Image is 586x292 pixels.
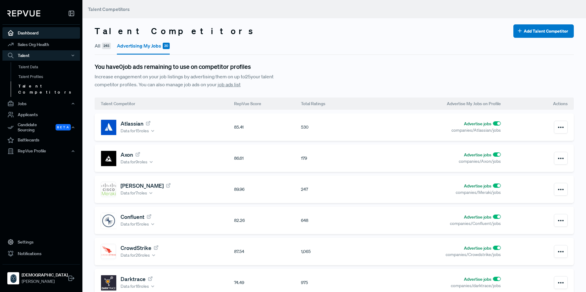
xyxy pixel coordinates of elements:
div: 85.41 [234,124,301,130]
span: Beta [56,124,71,130]
div: Data for 18 roles [121,283,155,290]
div: Increase engagement on your job listings by advertising them on up to 25 your talent competitor p... [95,73,293,88]
a: [PERSON_NAME] [121,182,171,189]
img: Darktrace [101,275,116,290]
button: Talent [2,50,80,61]
a: Talent Data [11,62,88,72]
div: 87.54 [234,248,301,255]
img: Confluent [101,213,116,228]
a: Axon [121,151,141,158]
a: Talent Competitors [11,81,88,97]
a: Dashboard [2,27,80,39]
strong: [DEMOGRAPHIC_DATA] [22,272,68,278]
button: Jobs [2,98,80,109]
div: companies/Crowdstrike/jobs [367,251,501,258]
span: 245 [102,43,111,49]
img: Axon [101,151,116,166]
div: Actions [501,98,568,110]
div: 247 [301,186,368,193]
button: Add Talent Competitor [513,24,574,38]
a: Confluent [121,213,152,220]
span: 20 [163,43,170,49]
img: CrowdStrike [101,244,116,259]
div: companies/darktrace/jobs [367,283,501,289]
a: Battlecards [2,134,80,146]
div: Advertise jobs [367,276,501,283]
button: Advertising My Jobs [117,38,170,55]
div: Total Ratings [301,98,368,110]
div: Talent Competitor [101,98,234,110]
div: Advertise jobs [367,152,501,158]
img: Cisco Meraki [101,182,116,197]
a: Notifications [2,248,80,259]
div: RepVue Score [234,98,301,110]
div: Candidate Sourcing [2,120,80,134]
div: You have 0 job ads remaining to use on competitor profiles [95,62,574,70]
img: Samsara [9,273,18,283]
button: Candidate Sourcing Beta [2,120,80,134]
a: CrowdStrike [121,244,159,251]
a: Sales Org Health [2,39,80,50]
img: Atlassian [101,120,116,135]
button: RepVue Profile [2,146,80,156]
div: 1,065 [301,248,368,255]
div: Advertise My Jobs on Profile [367,98,501,110]
div: 975 [301,280,368,286]
a: job ads list [218,81,241,87]
a: Talent Profiles [11,72,88,82]
span: [PERSON_NAME] [22,278,68,285]
a: Samsara[DEMOGRAPHIC_DATA][PERSON_NAME] [2,264,80,287]
div: 89.96 [234,186,301,193]
img: RepVue [7,10,40,16]
h3: Talent Competitors [95,26,259,36]
a: Darktrace [121,276,153,282]
div: Advertise jobs [367,121,501,127]
div: companies/Meraki/jobs [367,189,501,196]
div: companies/Confluent/jobs [367,220,501,227]
button: All [95,38,111,54]
a: Settings [2,236,80,248]
div: Data for 7 roles [121,190,153,196]
a: Applicants [2,109,80,120]
div: 74.49 [234,280,301,286]
div: 179 [301,155,368,162]
div: companies/Axon/jobs [367,158,501,165]
div: 530 [301,124,368,130]
span: Talent Competitors [88,6,130,12]
div: Data for 15 roles [121,221,155,227]
div: Advertise jobs [367,183,501,189]
div: 86.61 [234,155,301,162]
div: 648 [301,217,368,224]
div: Data for 15 roles [121,128,155,134]
a: Atlassian [121,120,151,127]
div: companies/Atlassian/jobs [367,127,501,134]
div: 82.26 [234,217,301,224]
div: Data for 9 roles [121,159,154,165]
div: Data for 26 roles [121,252,156,258]
div: Advertise jobs [367,214,501,220]
div: Advertise jobs [367,245,501,251]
